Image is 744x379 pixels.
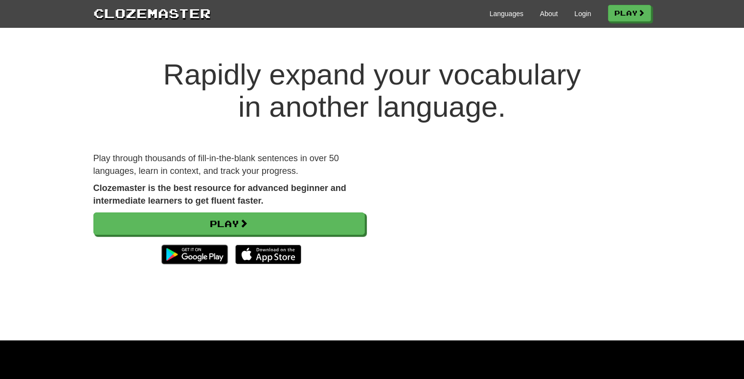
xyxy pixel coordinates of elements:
a: Play [93,212,365,235]
a: Play [608,5,651,21]
a: Login [574,9,591,19]
img: Get it on Google Play [157,240,232,269]
strong: Clozemaster is the best resource for advanced beginner and intermediate learners to get fluent fa... [93,183,346,206]
a: About [540,9,558,19]
p: Play through thousands of fill-in-the-blank sentences in over 50 languages, learn in context, and... [93,152,365,177]
a: Clozemaster [93,4,211,22]
img: Download_on_the_App_Store_Badge_US-UK_135x40-25178aeef6eb6b83b96f5f2d004eda3bffbb37122de64afbaef7... [235,245,301,264]
a: Languages [490,9,523,19]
